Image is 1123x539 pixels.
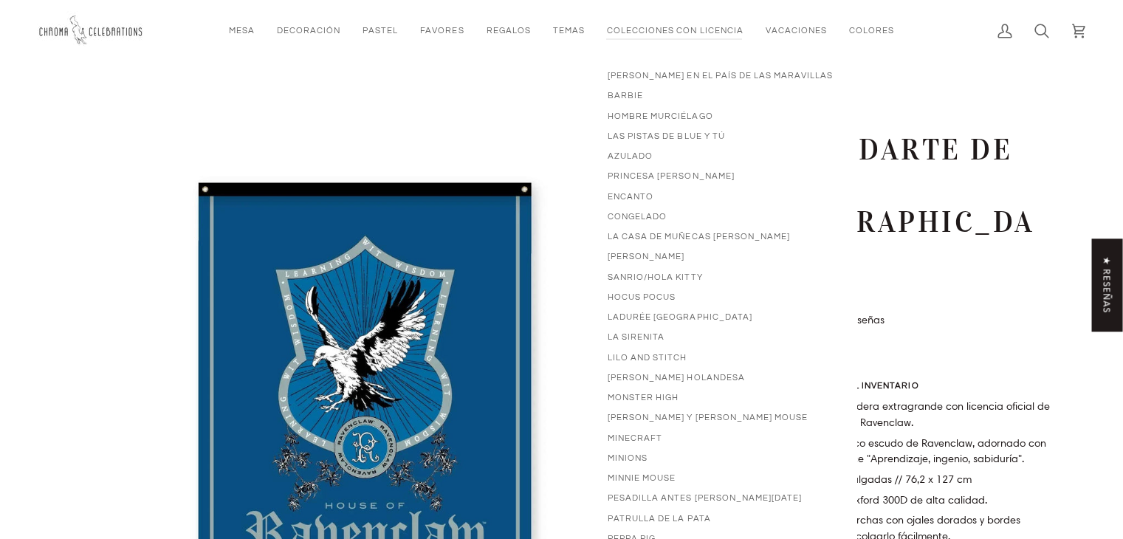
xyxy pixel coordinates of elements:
[608,348,833,368] a: Lilo and Stitch
[608,512,833,525] span: Patrulla de la pata
[608,388,833,408] a: Monster High
[608,411,833,424] span: [PERSON_NAME] y [PERSON_NAME] Mouse
[608,247,833,267] a: [PERSON_NAME]
[608,86,833,106] a: Barbie
[775,492,1056,509] li: Hecho de tela Oxford 300D de alta calidad.
[608,408,833,428] a: [PERSON_NAME] y [PERSON_NAME] Mouse
[608,227,833,247] a: La casa de muñecas [PERSON_NAME]
[608,250,833,263] span: [PERSON_NAME]
[608,492,833,504] span: Pesadilla antes [PERSON_NAME][DATE]
[608,371,833,384] span: [PERSON_NAME] holandesa
[608,187,833,207] a: Encanto
[608,368,833,388] a: [PERSON_NAME] holandesa
[363,24,398,37] span: Pastel
[766,24,827,37] span: Vacaciones
[608,210,833,223] span: Congelado
[608,230,833,243] span: La casa de muñecas [PERSON_NAME]
[608,166,833,186] a: princesa [PERSON_NAME]
[553,24,585,37] span: Temas
[608,267,833,287] a: sanrio/hola kitty
[608,106,833,126] a: hombre murciélago
[608,130,833,143] span: Las pistas de Blue y tú
[775,436,1056,468] li: Presenta el icónico escudo de Ravenclaw, adornado con un borde que dice "Aprendizaje, ingenio, sa...
[487,24,531,37] span: Regalos
[229,24,255,37] span: Mesa
[608,452,833,464] span: Minions
[608,291,833,303] span: Hocus Pocus
[37,11,148,50] img: Chroma Celebrations
[608,472,833,484] span: Minnie Mouse
[775,399,1056,431] li: Incluye una e Bandera extragrande con licencia oficial de [PERSON_NAME] Ravenclaw.
[420,24,464,37] span: favores
[760,132,1045,276] h1: Estandarte de la [GEOGRAPHIC_DATA]
[608,190,833,203] span: Encanto
[608,432,833,444] span: Minecraft
[608,468,833,488] a: Minnie Mouse
[608,391,833,404] span: Monster High
[608,110,833,123] span: hombre murciélago
[849,24,894,37] span: Colores
[608,207,833,227] a: Congelado
[608,327,833,347] a: La Sirenita
[608,351,833,364] span: Lilo and Stitch
[608,331,833,343] span: La Sirenita
[608,126,833,146] a: Las pistas de Blue y tú
[277,24,340,37] span: Decoración
[608,69,833,82] span: [PERSON_NAME] en el país de las Maravillas
[1092,238,1123,332] div: Click to open Judge.me floating reviews tab
[608,509,833,529] a: Patrulla de la pata
[608,170,833,182] span: princesa [PERSON_NAME]
[608,146,833,166] a: azulado
[608,488,833,508] a: Pesadilla antes [PERSON_NAME][DATE]
[608,311,833,323] span: Ladurée [GEOGRAPHIC_DATA]
[608,271,833,284] span: sanrio/hola kitty
[608,89,833,102] span: Barbie
[608,428,833,448] a: Minecraft
[775,472,1056,488] li: Aprox. 30 x 50 pulgadas // 76,2 x 127 cm
[608,448,833,468] a: Minions
[608,287,833,307] a: Hocus Pocus
[608,150,833,162] span: azulado
[608,307,833,327] a: Ladurée [GEOGRAPHIC_DATA]
[608,66,833,86] a: [PERSON_NAME] en el país de las Maravillas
